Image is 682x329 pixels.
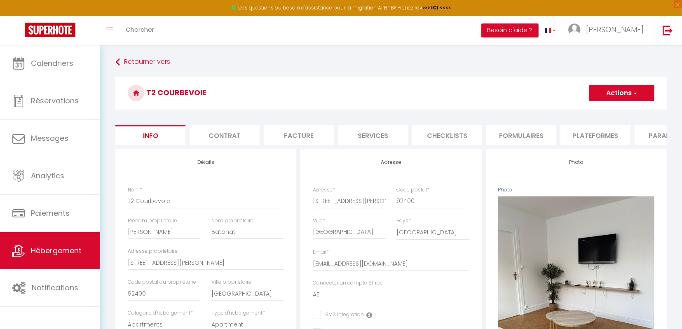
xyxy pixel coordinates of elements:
label: Nom propriétaire [211,217,253,225]
span: Hébergement [31,245,82,256]
label: Catégorie d'hébergement [128,309,193,317]
label: Code postal [396,186,429,194]
label: Photo [498,186,513,194]
h4: Adresse [313,159,469,165]
a: Retourner vers [115,55,667,70]
li: Contrat [190,125,260,145]
span: Chercher [126,25,154,34]
span: [PERSON_NAME] [586,24,644,35]
label: Code postal du propriétaire [128,278,196,286]
li: Info [115,125,185,145]
span: Réservations [31,96,79,106]
li: Services [338,125,408,145]
h4: Photo [498,159,654,165]
label: Nom [128,186,142,194]
label: Email [313,248,329,256]
h4: Détails [128,159,284,165]
img: logout [663,25,673,35]
a: ... [PERSON_NAME] [562,16,654,45]
label: Connecter un compte Stripe [313,279,383,287]
span: Messages [31,133,68,143]
a: >>> ICI <<<< [422,4,451,11]
label: Type d'hébergement [211,309,265,317]
img: ... [568,23,581,36]
span: Analytics [31,170,64,181]
label: Adresse [313,186,335,194]
li: Facture [264,125,334,145]
label: Ville [313,217,325,225]
button: Actions [589,85,654,101]
a: Chercher [120,16,160,45]
li: Checklists [412,125,482,145]
label: Prénom propriétaire [128,217,177,225]
li: Formulaires [486,125,556,145]
span: Paiements [31,208,70,218]
span: Calendriers [31,58,73,68]
li: Plateformes [560,125,630,145]
label: Adresse propriétaire [128,247,178,255]
label: Ville propriétaire [211,278,251,286]
button: Besoin d'aide ? [481,23,539,37]
h3: T2 Courbevoie [115,77,667,110]
img: Super Booking [25,23,75,37]
label: Pays [396,217,411,225]
span: Notifications [32,282,78,293]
